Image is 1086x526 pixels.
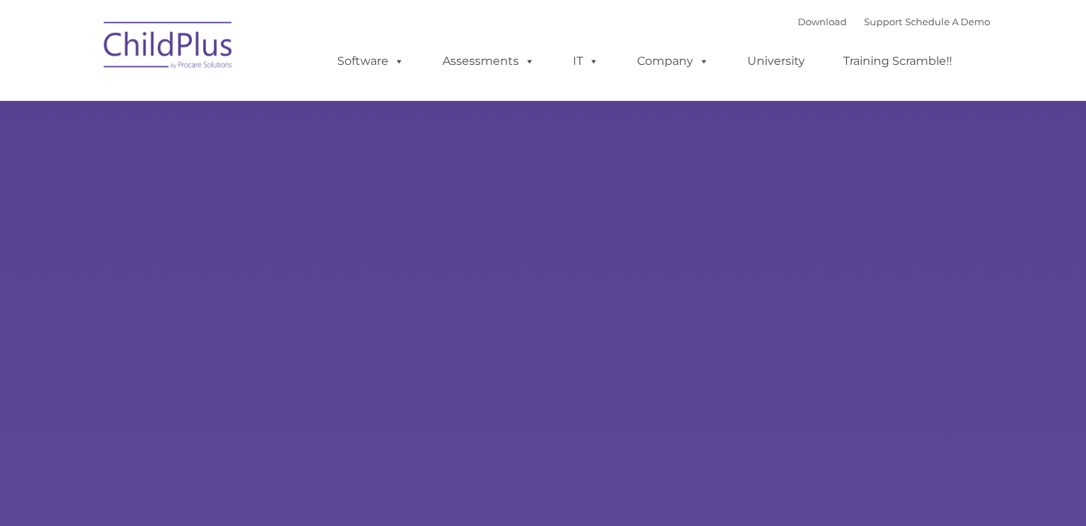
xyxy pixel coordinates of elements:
a: Download [798,16,847,27]
a: IT [558,47,613,76]
a: Assessments [428,47,549,76]
a: Schedule A Demo [905,16,990,27]
a: Software [323,47,419,76]
font: | [798,16,990,27]
a: University [733,47,819,76]
a: Training Scramble!! [829,47,966,76]
a: Support [864,16,902,27]
img: ChildPlus by Procare Solutions [97,12,241,84]
a: Company [623,47,724,76]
